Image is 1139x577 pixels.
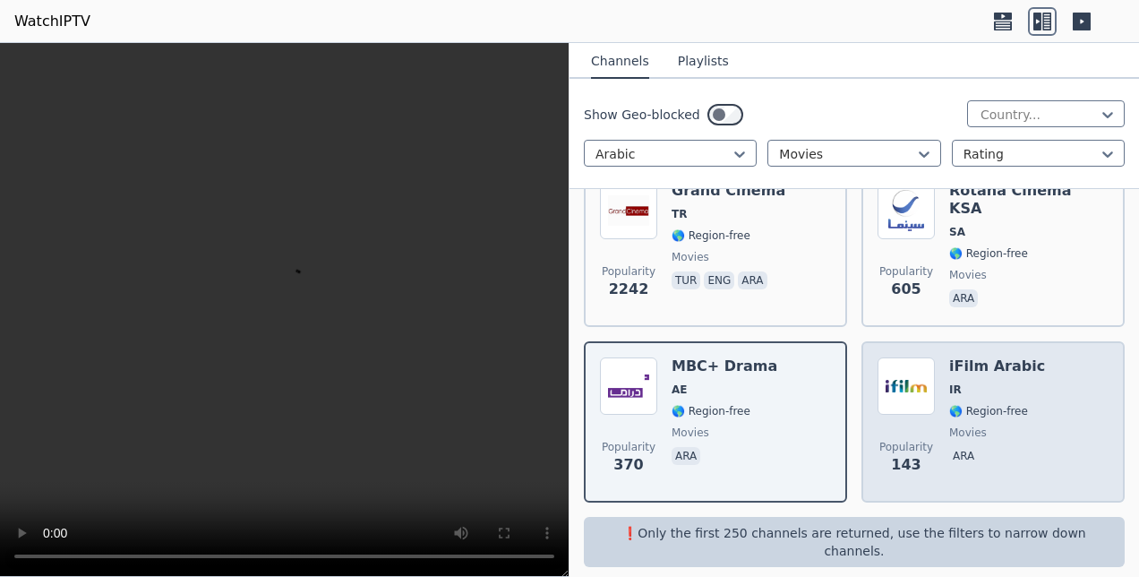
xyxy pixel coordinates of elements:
p: ara [949,289,978,307]
span: 2242 [609,279,649,300]
img: MBC+ Drama [600,357,657,415]
span: 🌎 Region-free [672,404,750,418]
img: Grand Cinema [600,182,657,239]
span: IR [949,383,962,397]
label: Show Geo-blocked [584,106,700,124]
img: Rotana Cinema KSA [878,182,935,239]
span: 370 [613,454,643,476]
button: Playlists [678,45,729,79]
a: WatchIPTV [14,11,90,32]
span: 143 [891,454,921,476]
span: AE [672,383,687,397]
h6: iFilm Arabic [949,357,1045,375]
span: 605 [891,279,921,300]
p: tur [672,271,700,289]
span: 🌎 Region-free [949,404,1028,418]
h6: Grand Cinema [672,182,785,200]
span: Popularity [602,264,655,279]
span: 🌎 Region-free [949,246,1028,261]
img: iFilm Arabic [878,357,935,415]
p: ara [738,271,766,289]
p: ara [672,447,700,465]
span: Popularity [602,440,655,454]
span: movies [949,426,987,440]
span: Popularity [879,440,933,454]
p: eng [704,271,734,289]
button: Channels [591,45,649,79]
span: movies [672,250,709,264]
p: ❗️Only the first 250 channels are returned, use the filters to narrow down channels. [591,524,1118,560]
span: TR [672,207,687,221]
h6: MBC+ Drama [672,357,777,375]
span: 🌎 Region-free [672,228,750,243]
span: movies [672,426,709,440]
span: SA [949,225,965,239]
h6: Rotana Cinema KSA [949,182,1109,218]
span: Popularity [879,264,933,279]
p: ara [949,447,978,465]
span: movies [949,268,987,282]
